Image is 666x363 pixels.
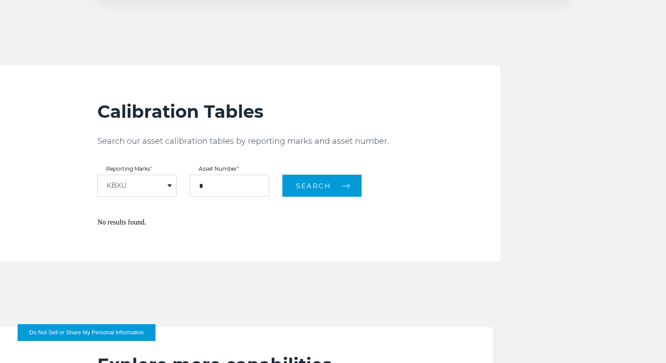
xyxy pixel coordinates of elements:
button: Do Not Sell or Share My Personal Information [18,324,155,341]
p: No results found. [97,219,500,226]
p: Search our asset calibration tables by reporting marks and asset number. [97,136,500,146]
h2: Calibration Tables [97,101,500,123]
label: Asset Number [190,166,269,172]
span: Search [296,182,331,190]
label: Reporting Marks [97,166,177,172]
a: KBXU [107,182,127,189]
button: Search arrow arrow [282,175,362,197]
